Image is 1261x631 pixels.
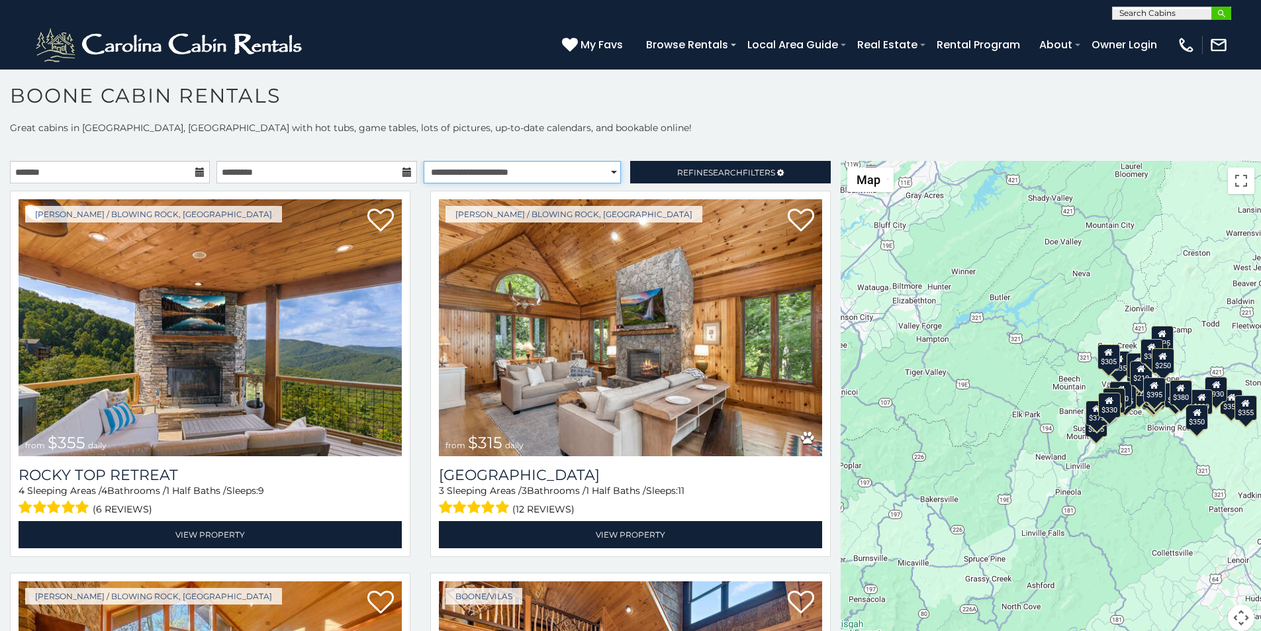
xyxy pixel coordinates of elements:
[562,36,626,54] a: My Favs
[788,207,814,235] a: Add to favorites
[439,466,822,484] h3: Chimney Island
[367,589,394,617] a: Add to favorites
[19,484,402,518] div: Sleeping Areas / Bathrooms / Sleeps:
[678,485,684,497] span: 11
[1235,395,1257,420] div: $355
[1221,389,1243,414] div: $355
[1186,405,1209,430] div: $350
[847,168,894,192] button: Change map style
[93,501,152,518] span: (6 reviews)
[445,440,465,450] span: from
[1128,376,1150,401] div: $225
[48,433,85,452] span: $355
[639,33,735,56] a: Browse Rentals
[522,485,527,497] span: 3
[930,33,1027,56] a: Rental Program
[857,173,880,187] span: Map
[1209,36,1228,54] img: mail-regular-white.png
[1127,353,1150,378] div: $565
[581,36,623,53] span: My Favs
[33,25,308,65] img: White-1-2.png
[512,501,575,518] span: (12 reviews)
[1152,348,1174,373] div: $250
[1098,393,1121,418] div: $330
[1141,339,1163,364] div: $320
[439,199,822,456] a: Chimney Island from $315 daily
[1143,377,1166,403] div: $395
[505,440,524,450] span: daily
[25,206,282,222] a: [PERSON_NAME] / Blowing Rock, [GEOGRAPHIC_DATA]
[851,33,924,56] a: Real Estate
[25,440,45,450] span: from
[166,485,226,497] span: 1 Half Baths /
[1103,388,1126,413] div: $400
[19,485,24,497] span: 4
[1191,389,1213,414] div: $299
[1228,605,1254,631] button: Map camera controls
[708,168,743,177] span: Search
[1228,168,1254,194] button: Toggle fullscreen view
[439,199,822,456] img: Chimney Island
[445,588,522,605] a: Boone/Vilas
[468,433,502,452] span: $315
[439,521,822,548] a: View Property
[788,589,814,617] a: Add to favorites
[677,168,775,177] span: Refine Filters
[19,199,402,456] a: Rocky Top Retreat from $355 daily
[1205,377,1228,402] div: $930
[1033,33,1079,56] a: About
[101,485,107,497] span: 4
[1086,401,1108,426] div: $375
[19,199,402,456] img: Rocky Top Retreat
[741,33,845,56] a: Local Area Guide
[1130,361,1152,386] div: $210
[1151,326,1174,351] div: $525
[1110,381,1133,407] div: $400
[1177,36,1195,54] img: phone-regular-white.png
[1098,344,1120,369] div: $305
[439,485,444,497] span: 3
[88,440,107,450] span: daily
[25,588,282,605] a: [PERSON_NAME] / Blowing Rock, [GEOGRAPHIC_DATA]
[1170,380,1192,405] div: $380
[258,485,264,497] span: 9
[367,207,394,235] a: Add to favorites
[630,161,830,183] a: RefineSearchFilters
[19,466,402,484] a: Rocky Top Retreat
[439,466,822,484] a: [GEOGRAPHIC_DATA]
[19,521,402,548] a: View Property
[445,206,702,222] a: [PERSON_NAME] / Blowing Rock, [GEOGRAPHIC_DATA]
[439,484,822,518] div: Sleeping Areas / Bathrooms / Sleeps:
[586,485,646,497] span: 1 Half Baths /
[1085,33,1164,56] a: Owner Login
